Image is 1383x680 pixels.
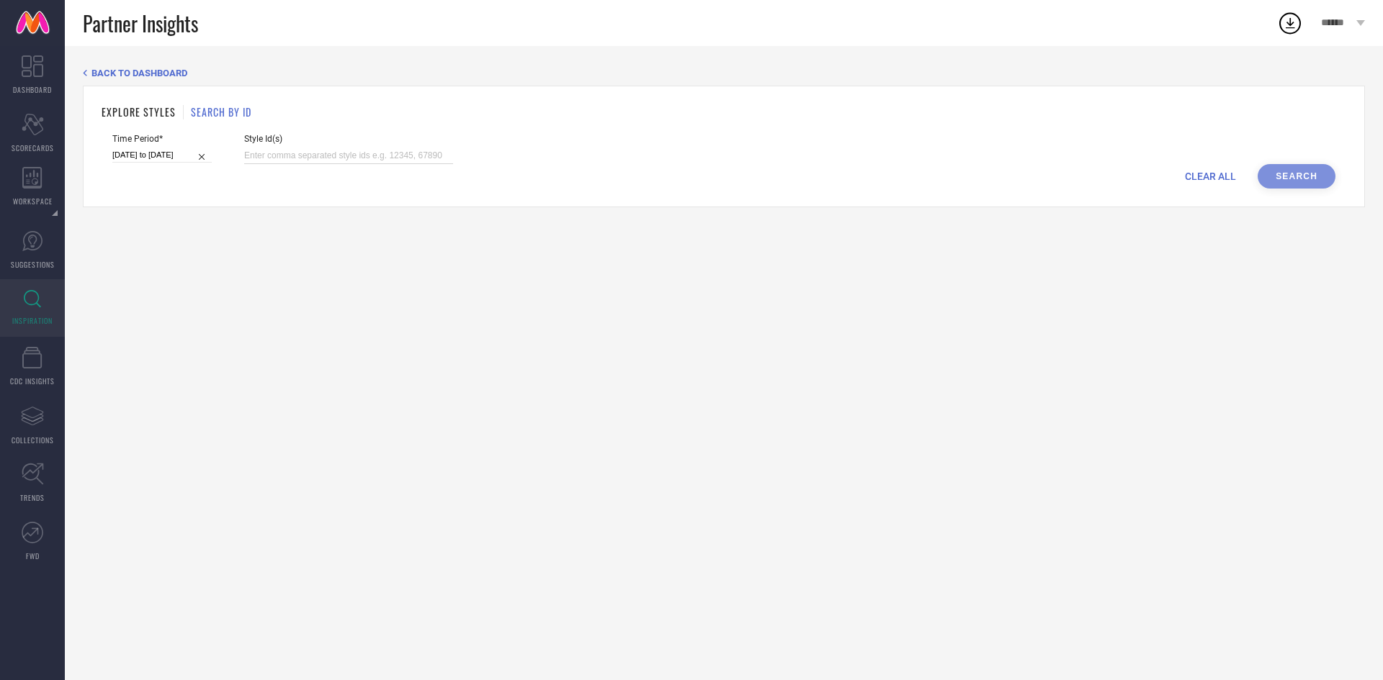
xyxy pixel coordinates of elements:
[83,68,1365,78] div: Back TO Dashboard
[244,134,453,144] span: Style Id(s)
[12,315,53,326] span: INSPIRATION
[13,196,53,207] span: WORKSPACE
[1185,171,1236,182] span: CLEAR ALL
[91,68,187,78] span: BACK TO DASHBOARD
[112,148,212,163] input: Select time period
[11,259,55,270] span: SUGGESTIONS
[13,84,52,95] span: DASHBOARD
[112,134,212,144] span: Time Period*
[20,492,45,503] span: TRENDS
[1277,10,1303,36] div: Open download list
[10,376,55,386] span: CDC INSIGHTS
[102,104,176,119] h1: EXPLORE STYLES
[83,9,198,38] span: Partner Insights
[12,142,54,153] span: SCORECARDS
[26,550,40,561] span: FWD
[191,104,251,119] h1: SEARCH BY ID
[244,148,453,164] input: Enter comma separated style ids e.g. 12345, 67890
[12,435,54,445] span: COLLECTIONS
